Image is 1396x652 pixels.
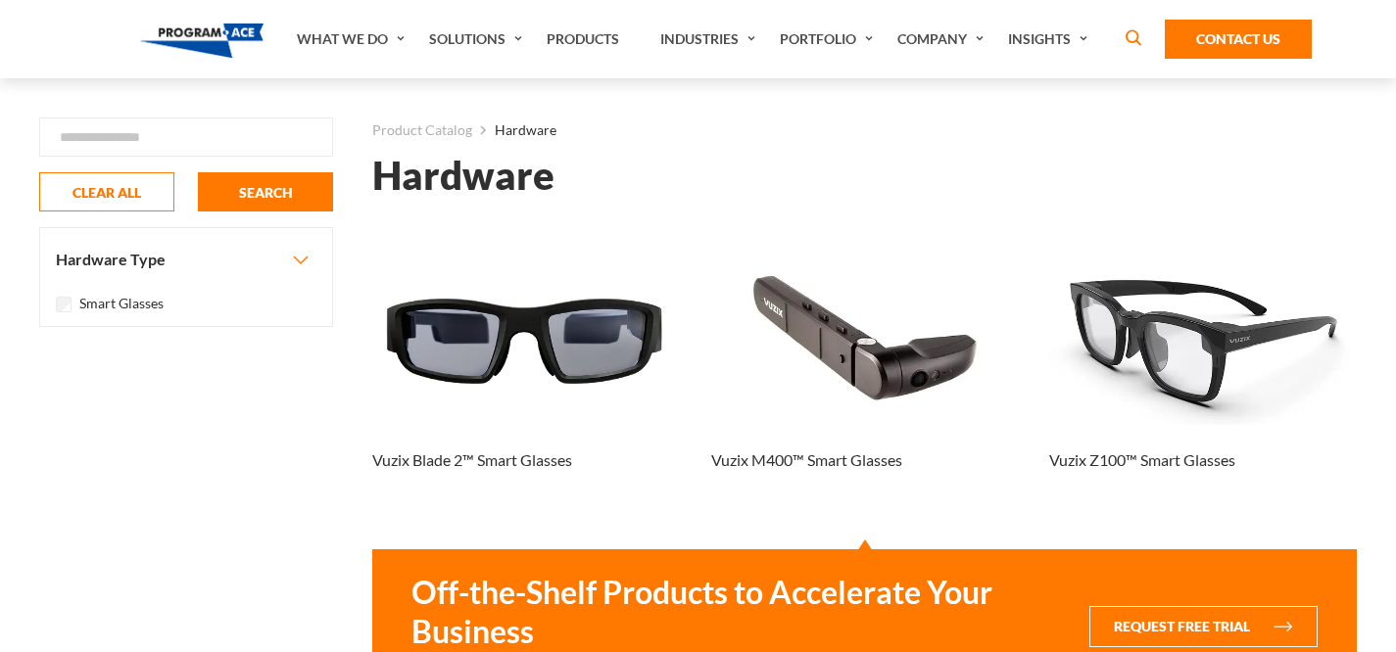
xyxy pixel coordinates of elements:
a: Contact Us [1165,20,1312,59]
h3: Vuzix Blade 2™ Smart Glasses [372,448,572,472]
a: Product Catalog [372,117,472,143]
li: Hardware [472,117,556,143]
h1: Hardware [372,159,554,193]
a: Thumbnail - Vuzix M400™ Smart Glasses Vuzix M400™ Smart Glasses [711,252,1019,501]
a: Thumbnail - Vuzix Blade 2™ Smart Glasses Vuzix Blade 2™ Smart Glasses [372,252,680,501]
label: Smart Glasses [79,293,164,314]
button: CLEAR ALL [39,172,174,211]
strong: Off-the-Shelf Products to Accelerate Your Business [411,573,1066,651]
a: Thumbnail - Vuzix Z100™ Smart Glasses Vuzix Z100™ Smart Glasses [1049,252,1357,501]
img: Program-Ace [140,23,265,58]
nav: breadcrumb [372,117,1357,143]
button: Hardware Type [40,228,332,291]
h3: Vuzix Z100™ Smart Glasses [1049,448,1235,472]
input: Smart Glasses [56,297,72,312]
h3: Vuzix M400™ Smart Glasses [711,448,902,472]
button: Request Free Trial [1089,606,1318,647]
